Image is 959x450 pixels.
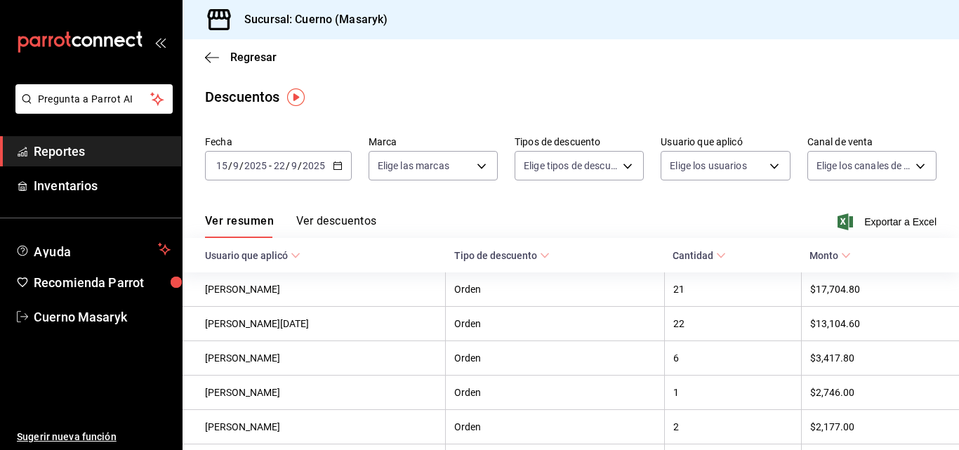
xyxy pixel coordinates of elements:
span: / [239,160,244,171]
input: -- [291,160,298,171]
th: [PERSON_NAME] [183,410,446,444]
th: Orden [446,410,665,444]
a: Pregunta a Parrot AI [10,102,173,117]
div: Descuentos [205,86,279,107]
span: / [298,160,302,171]
th: 6 [664,341,801,376]
button: Ver resumen [205,214,274,238]
input: -- [273,160,286,171]
span: Recomienda Parrot [34,273,171,292]
input: ---- [244,160,267,171]
span: Elige los usuarios [670,159,746,173]
th: 21 [664,272,801,307]
div: navigation tabs [205,214,376,238]
span: Cantidad [673,250,726,261]
span: Usuario que aplicó [205,250,300,261]
th: $13,104.60 [801,307,959,341]
label: Usuario que aplicó [661,137,790,147]
span: Tipo de descuento [454,250,550,261]
th: 1 [664,376,801,410]
th: Orden [446,307,665,341]
span: Monto [809,250,851,261]
th: [PERSON_NAME] [183,272,446,307]
label: Canal de venta [807,137,937,147]
th: 2 [664,410,801,444]
span: Inventarios [34,176,171,195]
th: [PERSON_NAME] [183,341,446,376]
span: Regresar [230,51,277,64]
button: Exportar a Excel [840,213,937,230]
img: Tooltip marker [287,88,305,106]
span: Ayuda [34,241,152,258]
h3: Sucursal: Cuerno (Masaryk) [233,11,388,28]
span: Elige los canales de venta [816,159,911,173]
th: $17,704.80 [801,272,959,307]
span: Reportes [34,142,171,161]
th: [PERSON_NAME] [183,376,446,410]
th: 22 [664,307,801,341]
th: [PERSON_NAME][DATE] [183,307,446,341]
th: $3,417.80 [801,341,959,376]
label: Marca [369,137,498,147]
input: -- [216,160,228,171]
input: -- [232,160,239,171]
button: Regresar [205,51,277,64]
span: Elige las marcas [378,159,449,173]
label: Tipos de descuento [515,137,644,147]
button: Ver descuentos [296,214,376,238]
span: - [269,160,272,171]
span: / [286,160,290,171]
span: / [228,160,232,171]
th: Orden [446,272,665,307]
label: Fecha [205,137,352,147]
button: open_drawer_menu [154,37,166,48]
th: Orden [446,341,665,376]
span: Cuerno Masaryk [34,307,171,326]
th: Orden [446,376,665,410]
button: Pregunta a Parrot AI [15,84,173,114]
span: Sugerir nueva función [17,430,171,444]
span: Pregunta a Parrot AI [38,92,151,107]
th: $2,177.00 [801,410,959,444]
span: Elige tipos de descuento [524,159,618,173]
th: $2,746.00 [801,376,959,410]
input: ---- [302,160,326,171]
